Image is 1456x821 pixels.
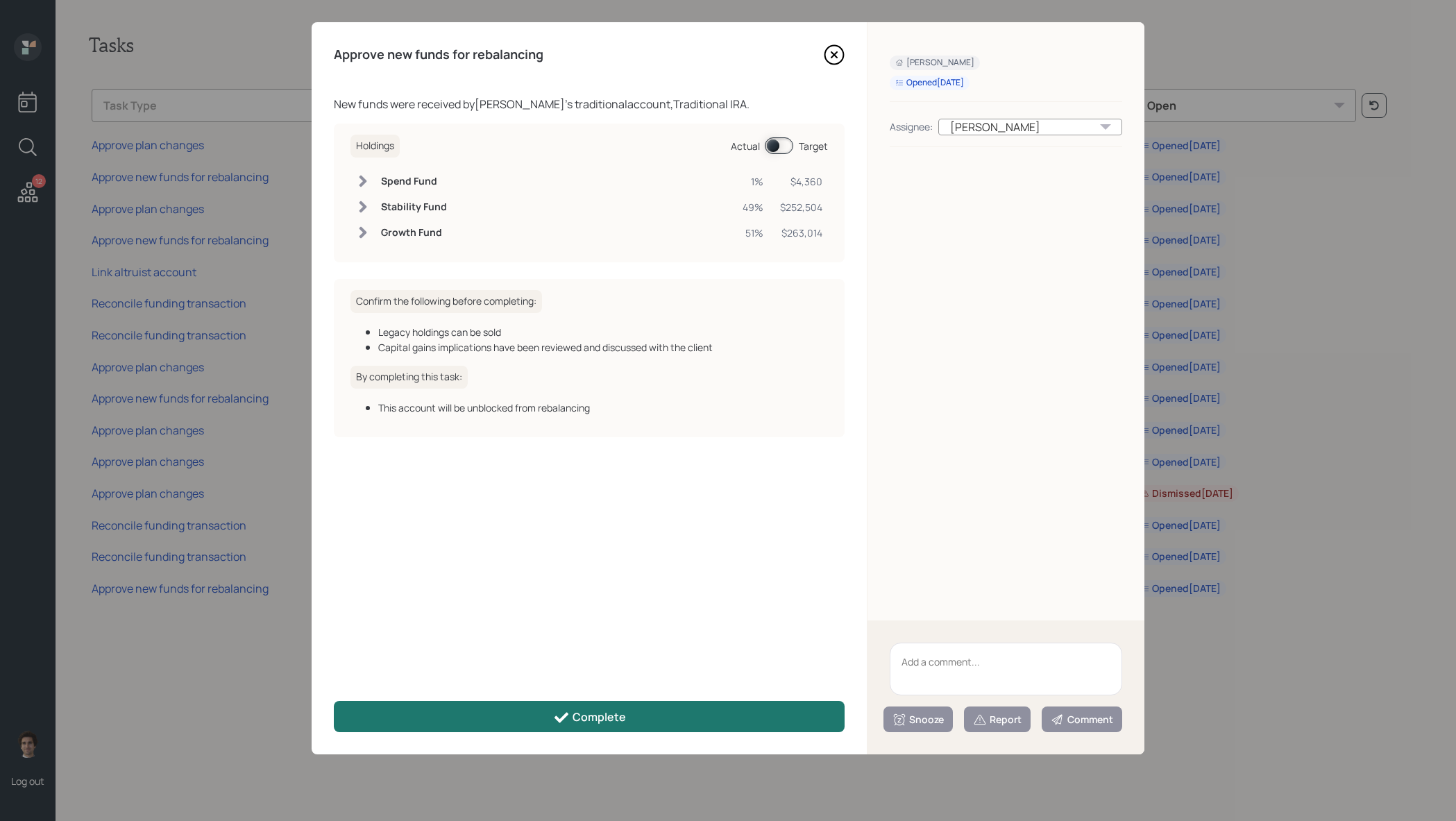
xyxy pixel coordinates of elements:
div: Opened [DATE] [895,77,964,89]
div: Capital gains implications have been reviewed and discussed with the client [378,340,828,355]
div: New funds were received by [PERSON_NAME] 's traditional account, Traditional IRA . [334,96,845,112]
div: 49% [743,200,763,214]
div: Snooze [892,713,944,727]
div: Actual [731,139,760,153]
h6: Holdings [350,135,400,158]
h6: Stability Fund [381,201,447,213]
button: Comment [1042,706,1122,732]
div: Comment [1051,713,1113,727]
div: This account will be unblocked from rebalancing [378,400,828,415]
div: Assignee: [890,119,933,134]
div: 51% [743,226,763,240]
div: $252,504 [780,200,822,214]
div: Report [973,713,1022,727]
h6: Growth Fund [381,227,447,239]
div: Target [799,139,828,153]
div: Complete [553,709,626,726]
button: Snooze [883,706,953,732]
h6: Confirm the following before completing: [350,290,542,313]
button: Complete [334,701,845,732]
h6: Spend Fund [381,176,447,187]
h6: By completing this task: [350,366,468,389]
div: 1% [743,174,763,189]
div: $263,014 [780,226,822,240]
button: Report [964,706,1031,732]
h4: Approve new funds for rebalancing [334,47,543,62]
div: [PERSON_NAME] [895,57,974,69]
div: [PERSON_NAME] [938,119,1122,135]
div: Legacy holdings can be sold [378,325,828,339]
div: $4,360 [780,174,822,189]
